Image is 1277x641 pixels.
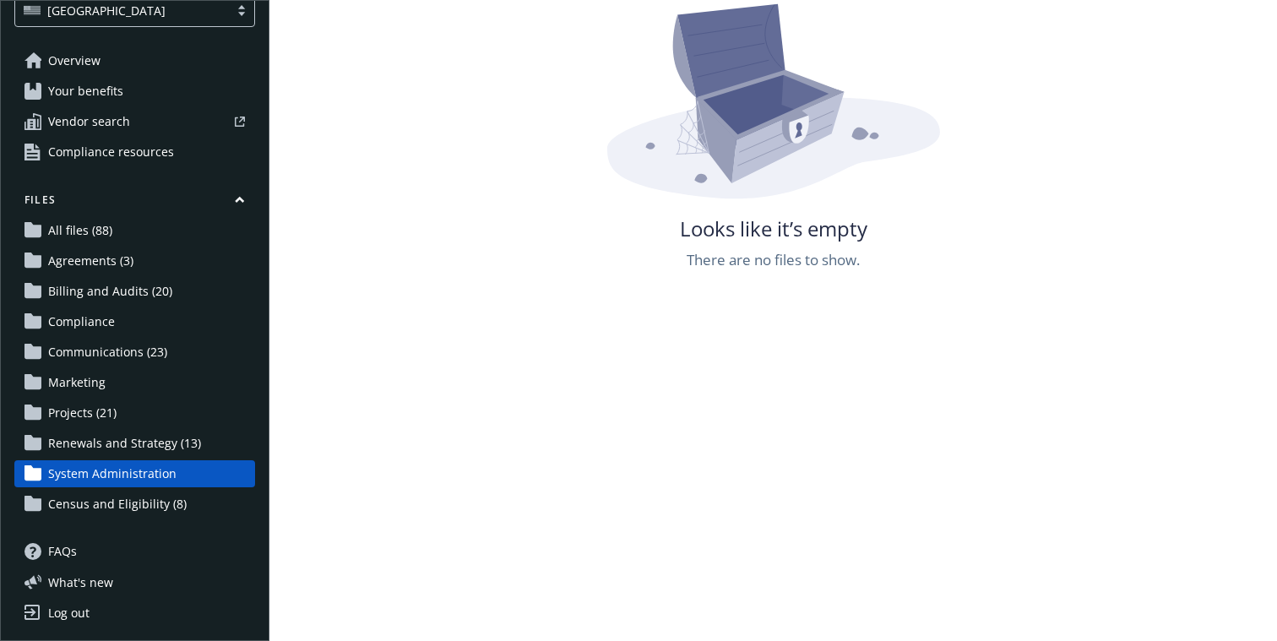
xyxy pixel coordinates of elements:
span: What ' s new [48,573,113,591]
span: There are no files to show. [687,249,860,271]
span: Compliance resources [48,139,174,166]
span: Census and Eligibility (8) [48,491,187,518]
div: Log out [48,600,90,627]
a: Projects (21) [14,399,255,426]
a: Your benefits [14,78,255,105]
span: [GEOGRAPHIC_DATA] [24,2,220,19]
a: Compliance resources [14,139,255,166]
button: Files [14,193,255,214]
a: Census and Eligibility (8) [14,491,255,518]
span: All files (88) [48,217,112,244]
a: Compliance [14,308,255,335]
span: Billing and Audits (20) [48,278,172,305]
a: All files (88) [14,217,255,244]
span: Marketing [48,369,106,396]
a: FAQs [14,538,255,565]
a: Billing and Audits (20) [14,278,255,305]
span: Projects (21) [48,399,117,426]
span: Communications (23) [48,339,167,366]
span: Vendor search [48,108,130,135]
a: Communications (23) [14,339,255,366]
span: [GEOGRAPHIC_DATA] [47,2,166,19]
a: System Administration [14,460,255,487]
a: Renewals and Strategy (13) [14,430,255,457]
span: System Administration [48,460,177,487]
span: Looks like it’s empty [680,215,867,243]
span: Overview [48,47,101,74]
span: Compliance [48,308,115,335]
span: Agreements (3) [48,247,133,274]
a: Overview [14,47,255,74]
a: Agreements (3) [14,247,255,274]
span: Your benefits [48,78,123,105]
a: Vendor search [14,108,255,135]
span: Renewals and Strategy (13) [48,430,201,457]
span: FAQs [48,538,77,565]
a: Marketing [14,369,255,396]
button: What's new [14,573,140,591]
